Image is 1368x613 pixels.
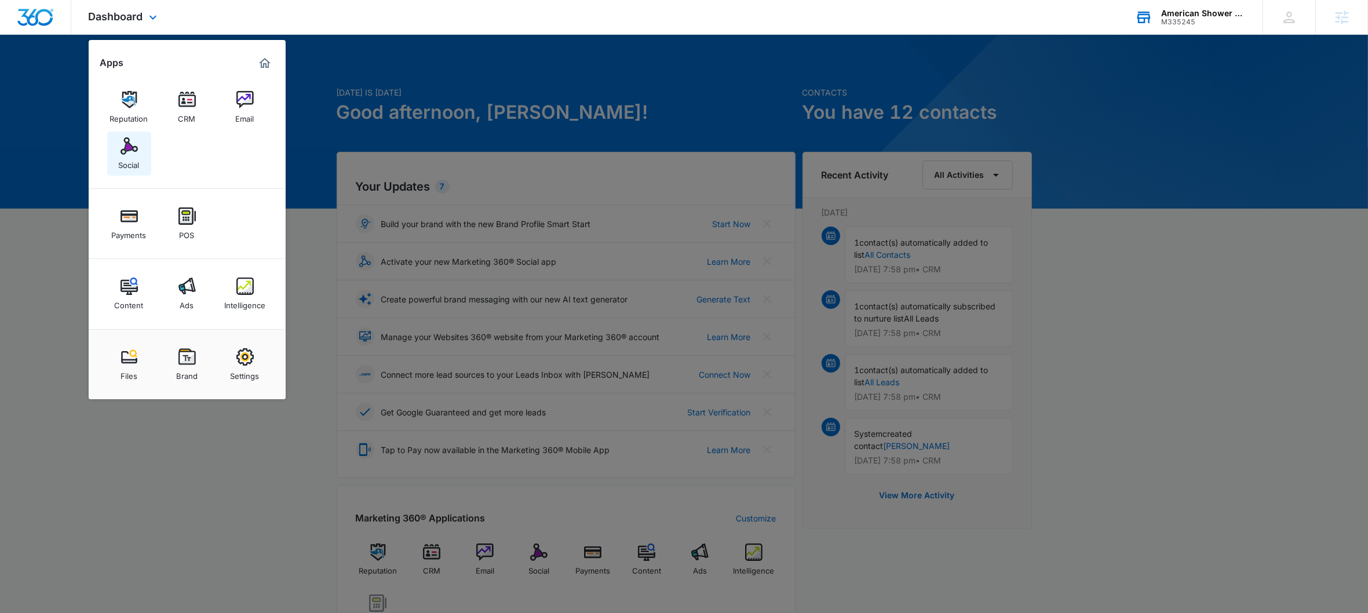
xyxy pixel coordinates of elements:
[119,155,140,170] div: Social
[112,225,147,240] div: Payments
[107,132,151,176] a: Social
[107,342,151,386] a: Files
[165,85,209,129] a: CRM
[231,366,260,381] div: Settings
[115,295,144,310] div: Content
[165,272,209,316] a: Ads
[178,108,196,123] div: CRM
[107,272,151,316] a: Content
[223,272,267,316] a: Intelligence
[1161,9,1246,18] div: account name
[180,295,194,310] div: Ads
[236,108,254,123] div: Email
[256,54,274,72] a: Marketing 360® Dashboard
[224,295,265,310] div: Intelligence
[1161,18,1246,26] div: account id
[121,366,137,381] div: Files
[165,202,209,246] a: POS
[100,57,124,68] h2: Apps
[107,202,151,246] a: Payments
[176,366,198,381] div: Brand
[180,225,195,240] div: POS
[223,342,267,386] a: Settings
[107,85,151,129] a: Reputation
[89,10,143,23] span: Dashboard
[223,85,267,129] a: Email
[165,342,209,386] a: Brand
[110,108,148,123] div: Reputation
